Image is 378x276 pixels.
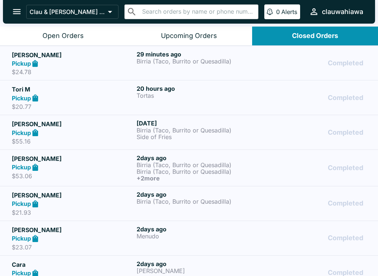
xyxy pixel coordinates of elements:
p: Birria (Taco, Burrito or Quesadilla) [137,198,258,205]
p: Tortas [137,92,258,99]
h5: [PERSON_NAME] [12,191,134,200]
p: Birria (Taco, Burrito or Quesadilla) [137,162,258,168]
p: $21.93 [12,209,134,216]
p: Menudo [137,233,258,239]
span: 2 days ago [137,154,166,162]
button: clauwahiawa [306,4,366,20]
p: $55.16 [12,138,134,145]
h6: [DATE] [137,120,258,127]
h6: + 2 more [137,175,258,182]
h5: Cara [12,260,134,269]
strong: Pickup [12,129,31,137]
h5: [PERSON_NAME] [12,51,134,59]
strong: Pickup [12,235,31,242]
h5: [PERSON_NAME] [12,154,134,163]
p: Birria (Taco, Burrito or Quesadilla) [137,58,258,65]
button: open drawer [7,2,26,21]
span: 2 days ago [137,260,166,268]
p: $23.07 [12,244,134,251]
p: Clau & [PERSON_NAME] Cocina - Wahiawa [30,8,105,15]
p: $20.77 [12,103,134,110]
h5: [PERSON_NAME] [12,225,134,234]
input: Search orders by name or phone number [140,7,255,17]
strong: Pickup [12,94,31,102]
strong: Pickup [12,60,31,67]
h5: [PERSON_NAME] [12,120,134,128]
p: $24.78 [12,68,134,76]
strong: Pickup [12,163,31,171]
div: Closed Orders [292,32,338,40]
h6: 20 hours ago [137,85,258,92]
p: Birria (Taco, Burrito or Quesadilla) [137,168,258,175]
p: Alerts [281,8,297,15]
div: clauwahiawa [322,7,363,16]
strong: Pickup [12,200,31,207]
button: Clau & [PERSON_NAME] Cocina - Wahiawa [26,5,118,19]
span: 2 days ago [137,191,166,198]
div: Open Orders [42,32,84,40]
h5: Tori M [12,85,134,94]
p: Side of Fries [137,134,258,140]
p: [PERSON_NAME] [137,268,258,274]
p: Birria (Taco, Burrito or Quesadilla) [137,127,258,134]
span: 2 days ago [137,225,166,233]
h6: 29 minutes ago [137,51,258,58]
p: 0 [276,8,280,15]
p: $53.06 [12,172,134,180]
div: Upcoming Orders [161,32,217,40]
